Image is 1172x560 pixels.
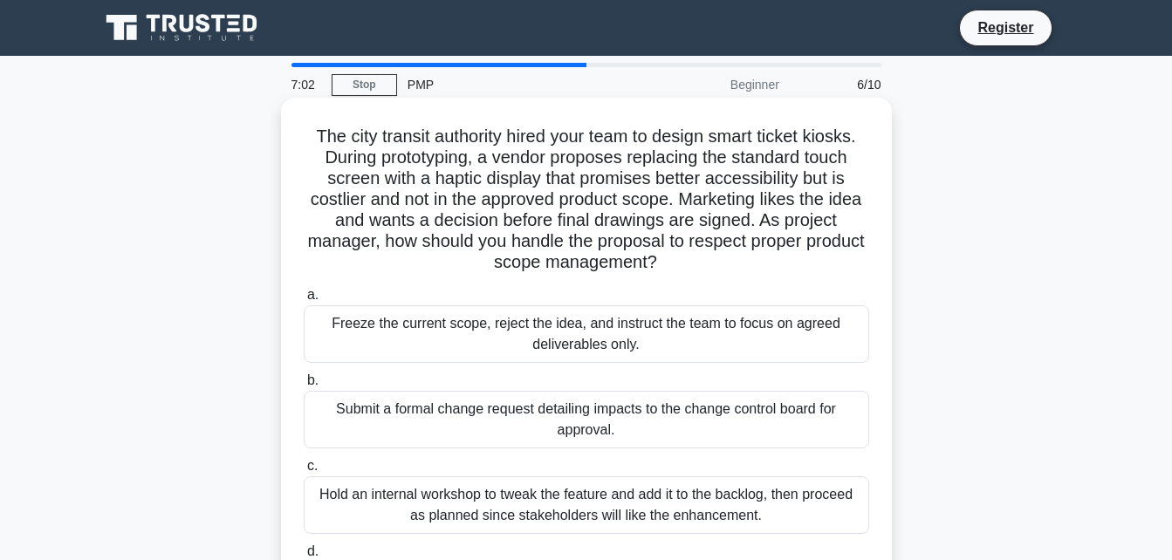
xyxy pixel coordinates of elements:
[790,67,892,102] div: 6/10
[304,476,869,534] div: Hold an internal workshop to tweak the feature and add it to the backlog, then proceed as planned...
[307,372,319,387] span: b.
[397,67,637,102] div: PMP
[307,543,319,558] span: d.
[281,67,332,102] div: 7:02
[967,17,1044,38] a: Register
[637,67,790,102] div: Beginner
[304,305,869,363] div: Freeze the current scope, reject the idea, and instruct the team to focus on agreed deliverables ...
[302,126,871,274] h5: The city transit authority hired your team to design smart ticket kiosks. During prototyping, a v...
[307,458,318,473] span: c.
[307,287,319,302] span: a.
[332,74,397,96] a: Stop
[304,391,869,448] div: Submit a formal change request detailing impacts to the change control board for approval.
